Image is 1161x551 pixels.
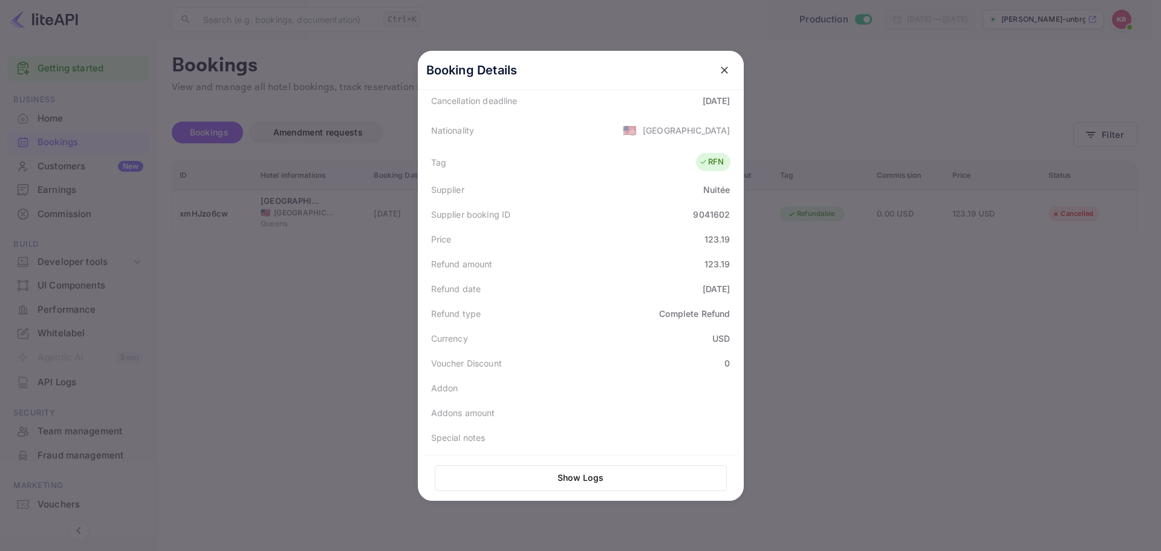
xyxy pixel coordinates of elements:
[431,382,458,394] div: Addon
[703,282,730,295] div: [DATE]
[431,357,502,370] div: Voucher Discount
[431,124,475,137] div: Nationality
[693,208,730,221] div: 9041602
[699,156,724,168] div: RFN
[431,258,493,270] div: Refund amount
[431,233,452,246] div: Price
[703,94,730,107] div: [DATE]
[704,233,730,246] div: 123.19
[431,208,511,221] div: Supplier booking ID
[431,282,481,295] div: Refund date
[724,357,730,370] div: 0
[431,332,468,345] div: Currency
[703,183,730,196] div: Nuitée
[431,183,464,196] div: Supplier
[431,307,481,320] div: Refund type
[714,59,735,81] button: close
[643,124,730,137] div: [GEOGRAPHIC_DATA]
[431,156,446,169] div: Tag
[704,258,730,270] div: 123.19
[712,332,730,345] div: USD
[431,406,495,419] div: Addons amount
[426,61,518,79] p: Booking Details
[431,94,518,107] div: Cancellation deadline
[623,119,637,141] span: United States
[659,307,730,320] div: Complete Refund
[435,465,727,491] button: Show Logs
[431,431,486,444] div: Special notes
